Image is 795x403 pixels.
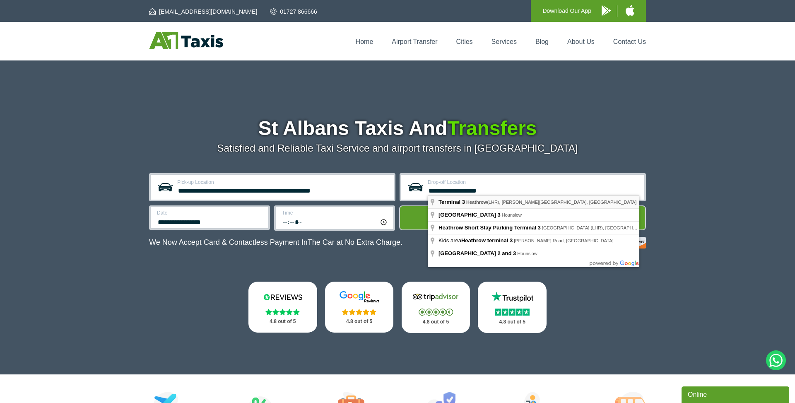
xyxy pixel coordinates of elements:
[461,237,513,244] span: Heathrow terminal 3
[535,38,549,45] a: Blog
[438,237,514,244] span: Kids area
[248,282,317,333] a: Reviews.io Stars 4.8 out of 5
[399,205,646,230] button: Get Quote
[335,291,384,303] img: Google
[466,200,487,205] span: Heathrow
[487,291,537,303] img: Trustpilot
[502,212,522,217] span: Hounslow
[270,7,317,16] a: 01727 866666
[342,309,376,315] img: Stars
[487,317,537,327] p: 4.8 out of 5
[149,238,402,247] p: We Now Accept Card & Contactless Payment In
[157,210,263,215] label: Date
[602,5,611,16] img: A1 Taxis Android App
[514,238,613,243] span: [PERSON_NAME] Road, [GEOGRAPHIC_DATA]
[177,180,389,185] label: Pick-up Location
[478,282,547,333] a: Trustpilot Stars 4.8 out of 5
[542,225,703,230] span: [GEOGRAPHIC_DATA] (LHR), [GEOGRAPHIC_DATA], [GEOGRAPHIC_DATA]
[438,250,516,256] span: [GEOGRAPHIC_DATA] 2 and 3
[613,38,646,45] a: Contact Us
[456,38,473,45] a: Cities
[682,385,791,403] iframe: chat widget
[428,180,639,185] label: Drop-off Location
[258,291,308,303] img: Reviews.io
[308,238,402,246] span: The Car at No Extra Charge.
[402,282,470,333] a: Tripadvisor Stars 4.8 out of 5
[438,199,465,205] span: Terminal 3
[438,212,501,218] span: [GEOGRAPHIC_DATA] 3
[356,38,373,45] a: Home
[567,38,595,45] a: About Us
[438,224,541,231] span: Heathrow Short Stay Parking Terminal 3
[542,6,591,16] p: Download Our App
[149,142,646,154] p: Satisfied and Reliable Taxi Service and airport transfers in [GEOGRAPHIC_DATA]
[258,316,308,327] p: 4.8 out of 5
[411,291,460,303] img: Tripadvisor
[149,118,646,138] h1: St Albans Taxis And
[626,5,634,16] img: A1 Taxis iPhone App
[149,7,257,16] a: [EMAIL_ADDRESS][DOMAIN_NAME]
[491,38,517,45] a: Services
[265,309,300,315] img: Stars
[419,309,453,316] img: Stars
[447,117,537,139] span: Transfers
[334,316,385,327] p: 4.8 out of 5
[466,200,636,205] span: (LHR), [PERSON_NAME][GEOGRAPHIC_DATA], [GEOGRAPHIC_DATA]
[392,38,437,45] a: Airport Transfer
[325,282,394,333] a: Google Stars 4.8 out of 5
[495,309,530,316] img: Stars
[411,317,461,327] p: 4.8 out of 5
[282,210,388,215] label: Time
[517,251,537,256] span: Hounslow
[149,32,223,49] img: A1 Taxis St Albans LTD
